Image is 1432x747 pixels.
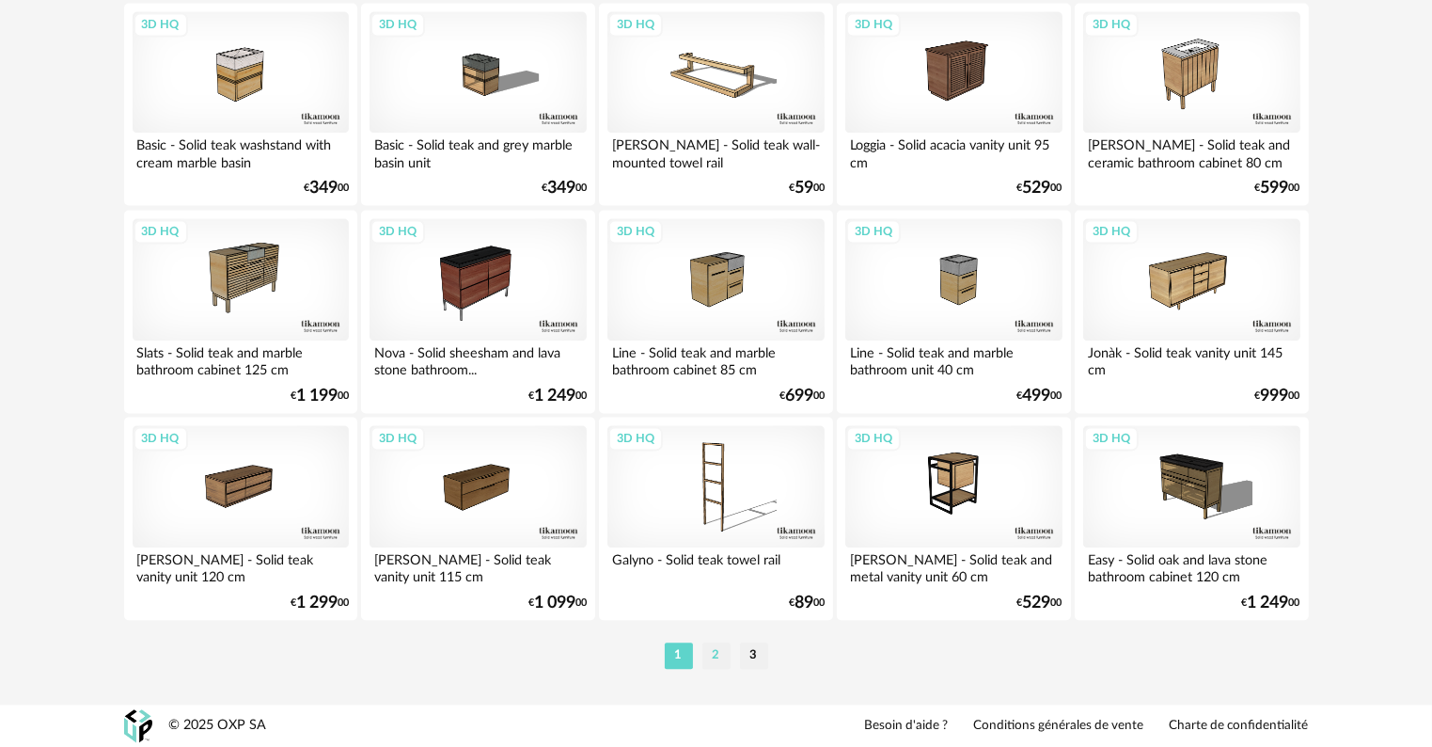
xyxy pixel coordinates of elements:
div: 3D HQ [370,426,425,451]
div: [PERSON_NAME] - Solid teak vanity unit 115 cm [370,548,586,585]
div: 3D HQ [370,12,425,37]
div: € 00 [1017,389,1062,403]
a: 3D HQ [PERSON_NAME] - Solid teak wall-mounted towel rail €5900 [599,3,832,206]
span: 529 [1023,182,1051,195]
a: 3D HQ Basic - Solid teak and grey marble basin unit €34900 [361,3,594,206]
div: Basic - Solid teak and grey marble basin unit [370,133,586,170]
span: 1 099 [534,596,575,610]
a: 3D HQ Basic - Solid teak washstand with cream marble basin €34900 [124,3,357,206]
div: € 00 [1017,182,1062,195]
span: 1 249 [1248,596,1289,610]
div: 3D HQ [134,219,188,244]
div: Jonàk - Solid teak vanity unit 145 cm [1083,341,1299,378]
span: 1 199 [296,389,338,403]
div: € 00 [304,182,349,195]
div: 3D HQ [134,12,188,37]
a: Conditions générales de vente [974,718,1144,735]
div: 3D HQ [846,426,901,451]
div: 3D HQ [846,12,901,37]
div: € 00 [291,389,349,403]
div: 3D HQ [1084,219,1139,244]
a: 3D HQ Easy - Solid oak and lava stone bathroom cabinet 120 cm €1 24900 [1075,417,1308,620]
a: 3D HQ Line - Solid teak and marble bathroom cabinet 85 cm €69900 [599,210,832,413]
img: OXP [124,709,152,742]
div: Line - Solid teak and marble bathroom cabinet 85 cm [607,341,824,378]
a: 3D HQ [PERSON_NAME] - Solid teak vanity unit 115 cm €1 09900 [361,417,594,620]
div: € 00 [789,596,825,610]
div: € 00 [1017,596,1062,610]
div: 3D HQ [608,12,663,37]
div: € 00 [1255,389,1300,403]
li: 3 [740,643,768,669]
a: Charte de confidentialité [1170,718,1309,735]
span: 89 [795,596,813,610]
div: 3D HQ [134,426,188,451]
span: 699 [785,389,813,403]
li: 1 [665,643,693,669]
div: © 2025 OXP SA [169,717,267,735]
div: 3D HQ [608,426,663,451]
div: [PERSON_NAME] - Solid teak wall-mounted towel rail [607,133,824,170]
a: 3D HQ Nova - Solid sheesham and lava stone bathroom... €1 24900 [361,210,594,413]
div: Basic - Solid teak washstand with cream marble basin [133,133,349,170]
span: 599 [1261,182,1289,195]
div: [PERSON_NAME] - Solid teak and metal vanity unit 60 cm [845,548,1062,585]
a: 3D HQ Line - Solid teak and marble bathroom unit 40 cm €49900 [837,210,1070,413]
div: € 00 [542,182,587,195]
a: 3D HQ Loggia - Solid acacia vanity unit 95 cm €52900 [837,3,1070,206]
span: 999 [1261,389,1289,403]
div: Galyno - Solid teak towel rail [607,548,824,585]
div: [PERSON_NAME] - Solid teak vanity unit 120 cm [133,548,349,585]
span: 349 [309,182,338,195]
div: Easy - Solid oak and lava stone bathroom cabinet 120 cm [1083,548,1299,585]
div: € 00 [789,182,825,195]
a: 3D HQ [PERSON_NAME] - Solid teak and ceramic bathroom cabinet 80 cm €59900 [1075,3,1308,206]
div: € 00 [528,389,587,403]
div: 3D HQ [1084,426,1139,451]
div: Slats - Solid teak and marble bathroom cabinet 125 cm [133,341,349,378]
div: € 00 [1255,182,1300,195]
a: 3D HQ Galyno - Solid teak towel rail €8900 [599,417,832,620]
a: 3D HQ [PERSON_NAME] - Solid teak and metal vanity unit 60 cm €52900 [837,417,1070,620]
div: 3D HQ [608,219,663,244]
div: Nova - Solid sheesham and lava stone bathroom... [370,341,586,378]
div: [PERSON_NAME] - Solid teak and ceramic bathroom cabinet 80 cm [1083,133,1299,170]
div: 3D HQ [370,219,425,244]
div: € 00 [528,596,587,610]
div: € 00 [779,389,825,403]
span: 349 [547,182,575,195]
div: 3D HQ [1084,12,1139,37]
div: Line - Solid teak and marble bathroom unit 40 cm [845,341,1062,378]
div: 3D HQ [846,219,901,244]
a: 3D HQ Jonàk - Solid teak vanity unit 145 cm €99900 [1075,210,1308,413]
div: € 00 [291,596,349,610]
a: 3D HQ Slats - Solid teak and marble bathroom cabinet 125 cm €1 19900 [124,210,357,413]
span: 59 [795,182,813,195]
div: Loggia - Solid acacia vanity unit 95 cm [845,133,1062,170]
span: 499 [1023,389,1051,403]
span: 529 [1023,596,1051,610]
span: 1 249 [534,389,575,403]
li: 2 [702,643,731,669]
div: € 00 [1242,596,1300,610]
a: 3D HQ [PERSON_NAME] - Solid teak vanity unit 120 cm €1 29900 [124,417,357,620]
span: 1 299 [296,596,338,610]
a: Besoin d'aide ? [865,718,949,735]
